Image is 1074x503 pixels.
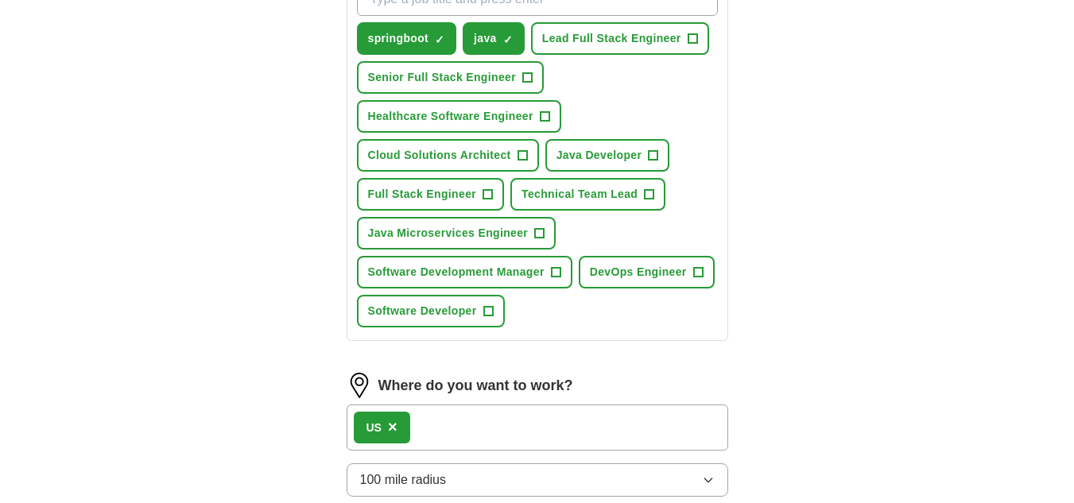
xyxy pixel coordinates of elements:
[388,416,397,439] button: ×
[474,30,497,47] span: java
[545,139,670,172] button: Java Developer
[368,264,545,281] span: Software Development Manager
[579,256,715,288] button: DevOps Engineer
[521,186,638,203] span: Technical Team Lead
[368,30,429,47] span: springboot
[357,22,457,55] button: springboot✓
[590,264,687,281] span: DevOps Engineer
[347,463,728,497] button: 100 mile radius
[368,147,511,164] span: Cloud Solutions Architect
[435,33,444,46] span: ✓
[347,373,372,398] img: location.png
[357,100,561,133] button: Healthcare Software Engineer
[366,420,382,436] div: US
[357,217,556,250] button: Java Microservices Engineer
[531,22,709,55] button: Lead Full Stack Engineer
[357,61,544,94] button: Senior Full Stack Engineer
[368,186,477,203] span: Full Stack Engineer
[510,178,665,211] button: Technical Team Lead
[556,147,642,164] span: Java Developer
[388,418,397,435] span: ×
[357,256,572,288] button: Software Development Manager
[357,139,539,172] button: Cloud Solutions Architect
[503,33,513,46] span: ✓
[357,178,505,211] button: Full Stack Engineer
[368,69,516,86] span: Senior Full Stack Engineer
[360,470,447,489] span: 100 mile radius
[378,375,573,397] label: Where do you want to work?
[357,295,505,327] button: Software Developer
[368,108,533,125] span: Healthcare Software Engineer
[542,30,681,47] span: Lead Full Stack Engineer
[368,303,477,319] span: Software Developer
[463,22,525,55] button: java✓
[368,225,529,242] span: Java Microservices Engineer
